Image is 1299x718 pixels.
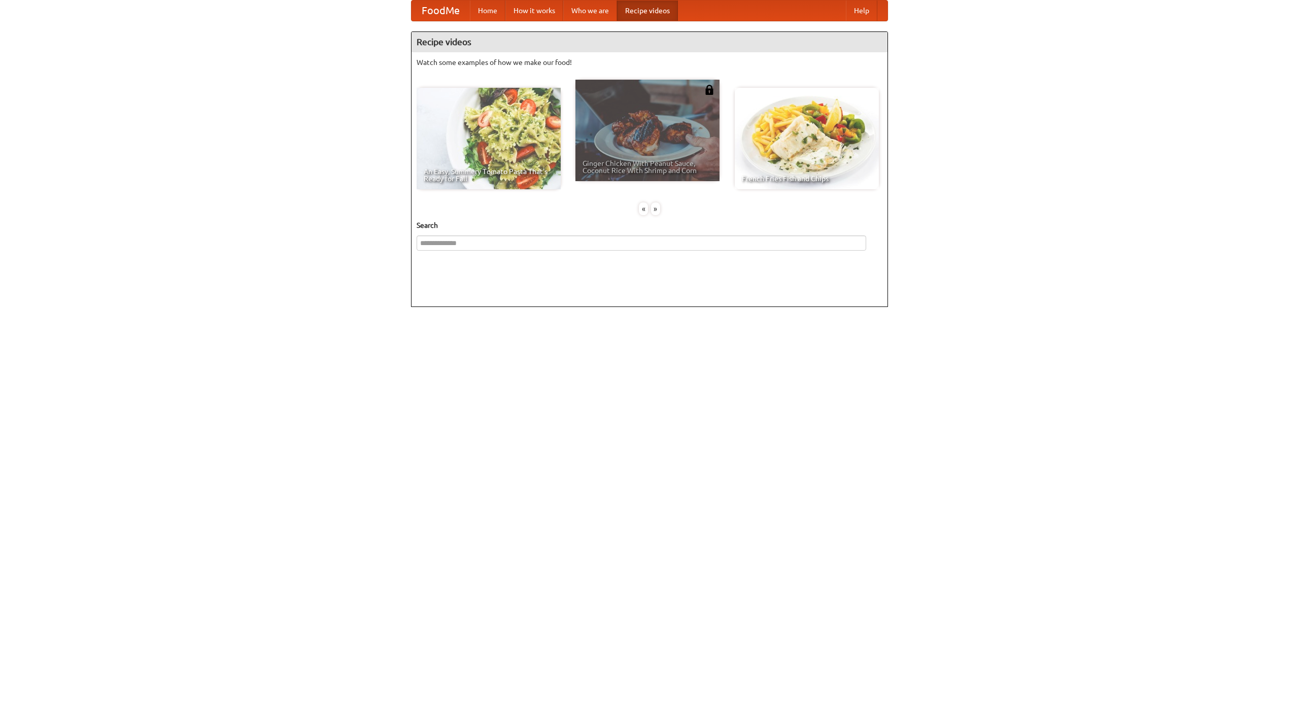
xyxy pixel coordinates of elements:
[735,88,879,189] a: French Fries Fish and Chips
[417,88,561,189] a: An Easy, Summery Tomato Pasta That's Ready for Fall
[470,1,505,21] a: Home
[742,175,872,182] span: French Fries Fish and Chips
[639,202,648,215] div: «
[651,202,660,215] div: »
[617,1,678,21] a: Recipe videos
[412,32,887,52] h4: Recipe videos
[846,1,877,21] a: Help
[505,1,563,21] a: How it works
[424,168,554,182] span: An Easy, Summery Tomato Pasta That's Ready for Fall
[412,1,470,21] a: FoodMe
[704,85,714,95] img: 483408.png
[417,220,882,230] h5: Search
[417,57,882,67] p: Watch some examples of how we make our food!
[563,1,617,21] a: Who we are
